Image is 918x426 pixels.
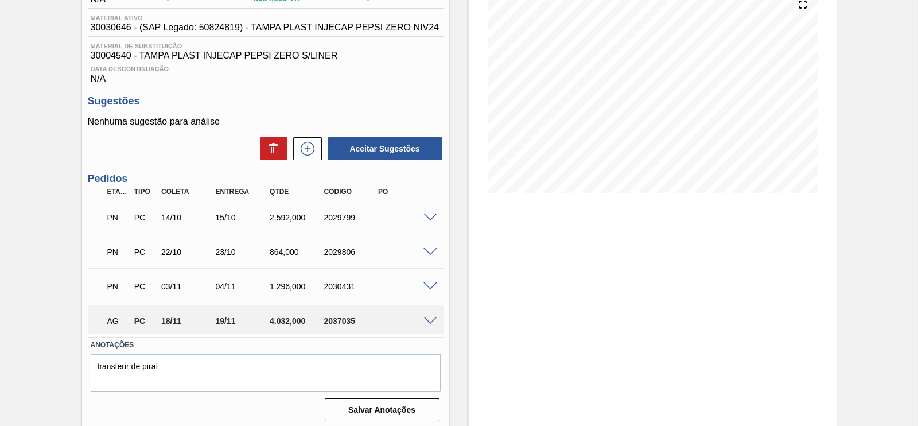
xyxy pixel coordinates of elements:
div: Aceitar Sugestões [322,136,444,161]
div: 03/11/2025 [158,282,218,291]
div: Pedido em Negociação [104,274,132,299]
h3: Sugestões [88,95,444,107]
span: Material de Substituição [91,42,441,49]
div: Pedido de Compra [131,282,159,291]
div: 864,000 [267,247,326,257]
div: Pedido em Negociação [104,239,132,265]
div: Pedido em Negociação [104,205,132,230]
span: Material ativo [91,14,439,21]
div: 18/11/2025 [158,316,218,326]
p: PN [107,247,129,257]
div: Aguardando Aprovação do Gestor [104,308,132,334]
div: Pedido de Compra [131,213,159,222]
div: 2029806 [321,247,381,257]
div: 4.032,000 [267,316,326,326]
div: 2030431 [321,282,381,291]
textarea: transferir de piraí [91,354,441,392]
div: 1.296,000 [267,282,326,291]
div: Coleta [158,188,218,196]
label: Anotações [91,337,441,354]
div: Pedido de Compra [131,247,159,257]
div: 22/10/2025 [158,247,218,257]
p: PN [107,282,129,291]
p: AG [107,316,129,326]
div: PO [375,188,435,196]
div: Qtde [267,188,326,196]
span: Data Descontinuação [91,65,441,72]
div: 2037035 [321,316,381,326]
p: Nenhuma sugestão para análise [88,117,444,127]
span: 30004540 - TAMPA PLAST INJECAP PEPSI ZERO S/LINER [91,51,441,61]
div: 04/11/2025 [213,282,273,291]
div: Tipo [131,188,159,196]
span: 30030646 - (SAP Legado: 50824819) - TAMPA PLAST INJECAP PEPSI ZERO NIV24 [91,22,439,33]
div: 2029799 [321,213,381,222]
p: PN [107,213,129,222]
div: 15/10/2025 [213,213,273,222]
h3: Pedidos [88,173,444,185]
div: Código [321,188,381,196]
div: N/A [88,61,444,84]
div: 23/10/2025 [213,247,273,257]
div: Excluir Sugestões [254,137,287,160]
div: 2.592,000 [267,213,326,222]
div: 19/11/2025 [213,316,273,326]
button: Aceitar Sugestões [328,137,442,160]
div: Entrega [213,188,273,196]
div: Pedido de Compra [131,316,159,326]
div: Nova sugestão [287,137,322,160]
button: Salvar Anotações [325,398,439,421]
div: 14/10/2025 [158,213,218,222]
div: Etapa [104,188,132,196]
